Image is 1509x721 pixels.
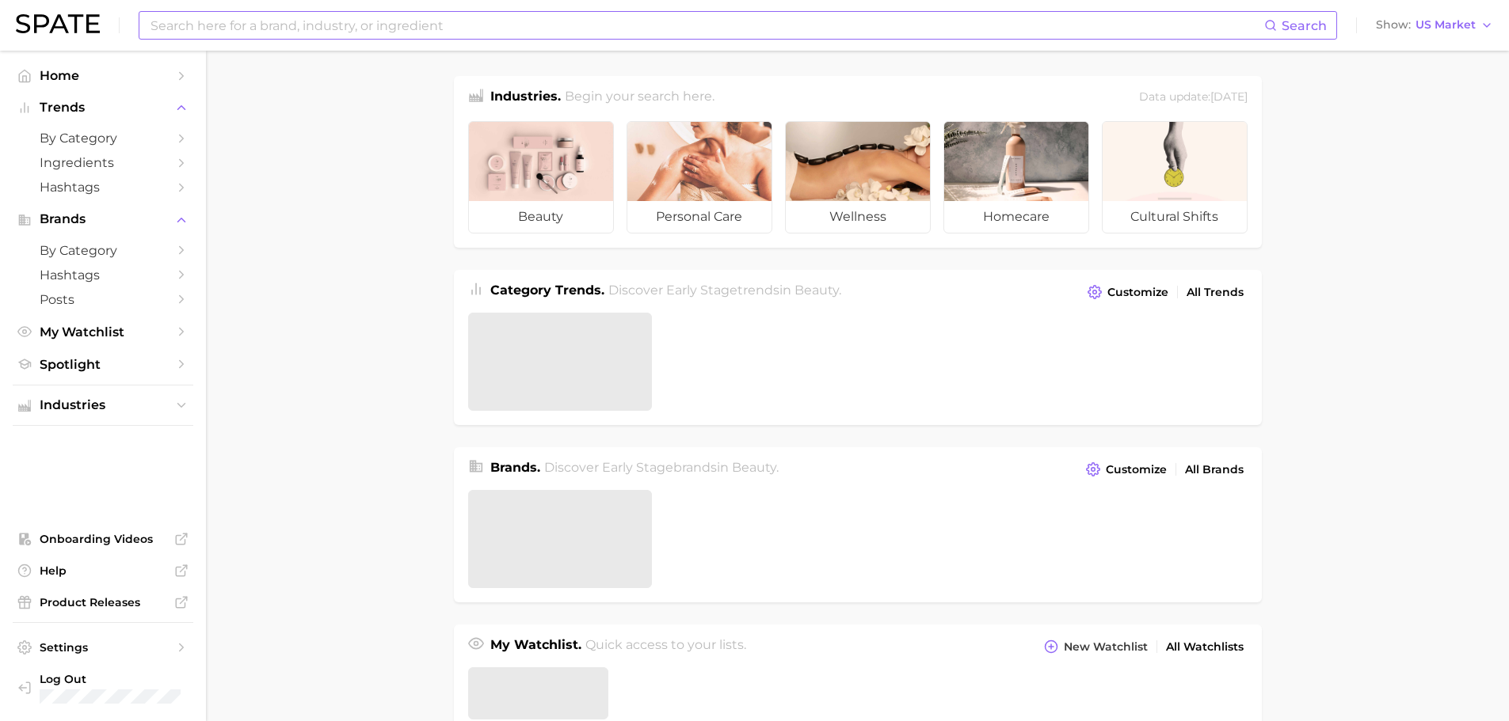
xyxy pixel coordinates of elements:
span: Product Releases [40,595,166,609]
span: All Watchlists [1166,640,1244,654]
span: Discover Early Stage trends in . [608,283,841,298]
a: Posts [13,287,193,312]
a: Spotlight [13,352,193,377]
span: Hashtags [40,268,166,283]
span: beauty [469,201,613,233]
span: Industries [40,398,166,412]
a: My Watchlist [13,320,193,344]
span: Ingredients [40,155,166,170]
span: Posts [40,292,166,307]
a: wellness [785,121,931,233]
span: Brands [40,212,166,226]
a: Log out. Currently logged in with e-mail dana.cohen@emersongroup.com. [13,667,193,708]
button: Brands [13,207,193,231]
a: All Brands [1181,459,1248,480]
span: My Watchlist [40,324,166,340]
a: Ingredients [13,150,193,175]
a: personal care [627,121,772,233]
span: Home [40,68,166,83]
a: Home [13,63,193,88]
button: Customize [1084,281,1172,303]
a: Onboarding Videos [13,527,193,551]
a: All Watchlists [1162,636,1248,658]
span: by Category [40,243,166,258]
button: ShowUS Market [1372,15,1497,36]
span: Brands . [490,460,540,475]
div: Data update: [DATE] [1139,87,1248,108]
a: by Category [13,126,193,150]
span: Log Out [40,672,227,686]
input: Search here for a brand, industry, or ingredient [149,12,1264,39]
a: All Trends [1183,282,1248,303]
span: Show [1376,21,1411,29]
button: New Watchlist [1040,636,1151,658]
span: by Category [40,131,166,146]
span: US Market [1416,21,1476,29]
span: All Trends [1187,286,1244,299]
span: Discover Early Stage brands in . [544,460,779,475]
h2: Quick access to your lists. [585,636,746,658]
span: cultural shifts [1103,201,1247,233]
a: Help [13,559,193,582]
a: Hashtags [13,263,193,287]
span: Customize [1106,463,1167,476]
h2: Begin your search here. [565,87,714,108]
span: All Brands [1185,463,1244,476]
a: Product Releases [13,590,193,614]
span: Search [1282,18,1327,33]
span: Help [40,564,166,578]
span: homecare [944,201,1088,233]
button: Industries [13,393,193,417]
a: cultural shifts [1102,121,1248,233]
span: Category Trends . [490,283,604,298]
span: Spotlight [40,357,166,372]
span: personal care [627,201,772,233]
span: beauty [795,283,839,298]
a: Hashtags [13,175,193,199]
span: Settings [40,640,166,655]
span: Hashtags [40,180,166,195]
button: Trends [13,96,193,120]
a: Settings [13,636,193,659]
img: SPATE [16,14,100,33]
span: wellness [786,201,930,233]
span: New Watchlist [1064,640,1148,654]
button: Customize [1082,458,1170,480]
a: beauty [468,121,614,233]
span: Onboarding Videos [40,532,166,546]
span: Customize [1107,286,1168,299]
a: by Category [13,238,193,263]
a: homecare [943,121,1089,233]
h1: Industries. [490,87,561,108]
h1: My Watchlist. [490,636,581,658]
span: beauty [732,460,776,475]
span: Trends [40,101,166,115]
